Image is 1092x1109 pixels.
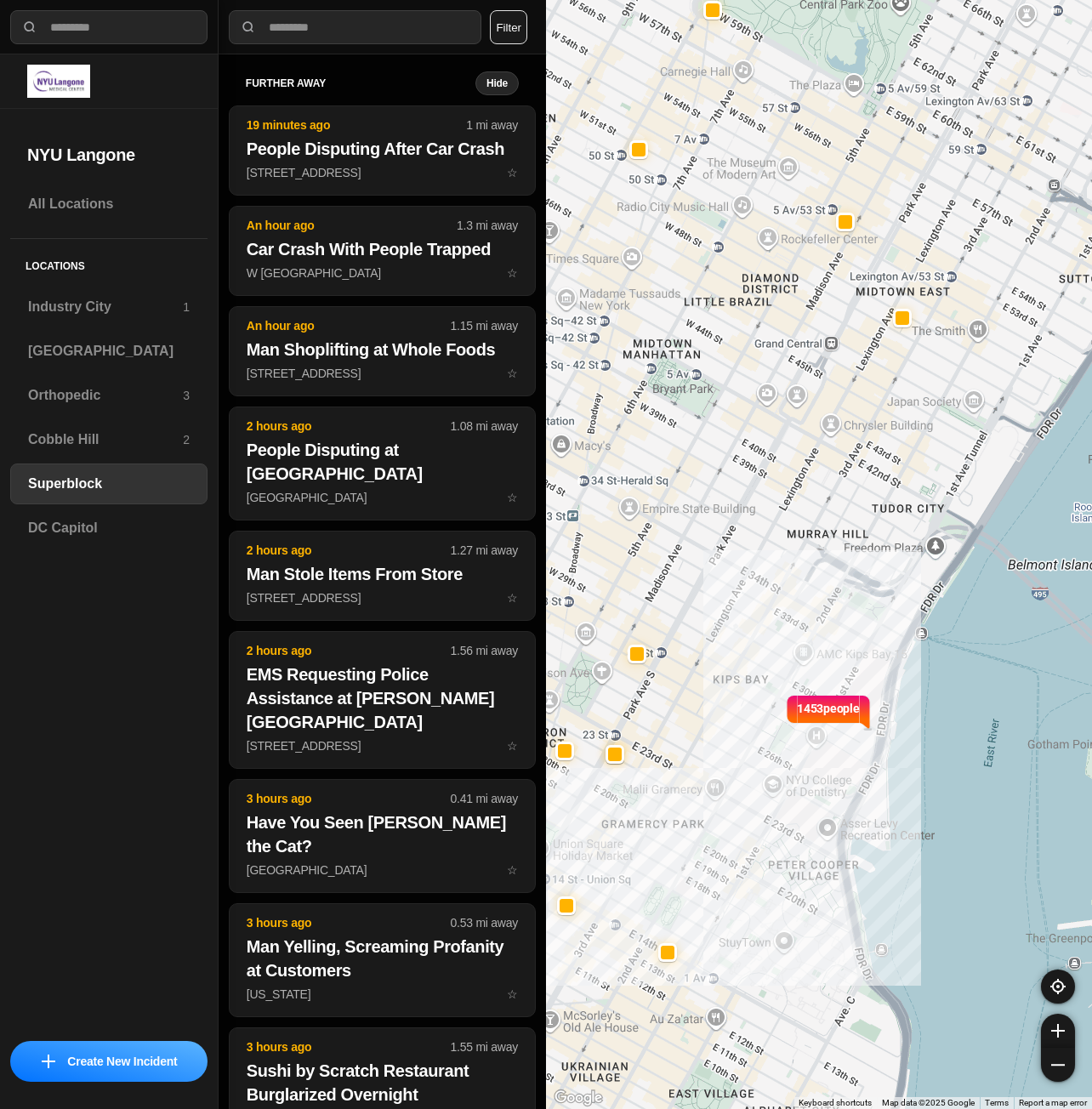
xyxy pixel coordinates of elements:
img: notch [784,693,797,731]
img: search [240,19,257,36]
p: An hour ago [247,317,451,334]
span: star [507,266,518,280]
h5: further away [246,77,475,90]
a: Terms (opens in new tab) [985,1098,1009,1107]
h2: NYU Langone [27,143,191,167]
p: [GEOGRAPHIC_DATA] [247,489,518,506]
a: 3 hours ago0.53 mi awayMan Yelling, Screaming Profanity at Customers[US_STATE]star [229,987,536,1001]
p: 1453 people [797,700,860,737]
h5: Locations [10,239,208,287]
a: 2 hours ago1.56 mi awayEMS Requesting Police Assistance at [PERSON_NAME][GEOGRAPHIC_DATA][STREET_... [229,738,536,753]
a: Report a map error [1019,1098,1087,1107]
a: 19 minutes ago1 mi awayPeople Disputing After Car Crash[STREET_ADDRESS]star [229,165,536,179]
p: 2 [183,431,190,448]
button: recenter [1041,970,1075,1004]
button: 2 hours ago1.27 mi awayMan Stole Items From Store[STREET_ADDRESS]star [229,531,536,621]
span: star [507,739,518,753]
h3: All Locations [28,194,190,214]
a: An hour ago1.15 mi awayMan Shoplifting at Whole Foods[STREET_ADDRESS]star [229,366,536,380]
h3: Cobble Hill [28,429,183,450]
a: 3 hours ago0.41 mi awayHave You Seen [PERSON_NAME] the Cat?[GEOGRAPHIC_DATA]star [229,862,536,877]
h2: People Disputing After Car Crash [247,137,518,161]
p: 3 hours ago [247,1038,451,1055]
p: 1.56 mi away [451,642,518,659]
h2: People Disputing at [GEOGRAPHIC_DATA] [247,438,518,486]
a: [GEOGRAPHIC_DATA] [10,331,208,372]
h3: [GEOGRAPHIC_DATA] [28,341,190,361]
p: 1 [183,299,190,316]
h3: Industry City [28,297,183,317]
p: Create New Incident [67,1053,177,1070]
p: [US_STATE] [247,986,518,1003]
h2: Man Shoplifting at Whole Foods [247,338,518,361]
img: zoom-in [1051,1024,1065,1038]
button: 3 hours ago0.41 mi awayHave You Seen [PERSON_NAME] the Cat?[GEOGRAPHIC_DATA]star [229,779,536,893]
button: Hide [475,71,519,95]
h3: Orthopedic [28,385,183,406]
p: 3 hours ago [247,790,451,807]
button: An hour ago1.15 mi awayMan Shoplifting at Whole Foods[STREET_ADDRESS]star [229,306,536,396]
span: star [507,491,518,504]
a: Orthopedic3 [10,375,208,416]
button: 19 minutes ago1 mi awayPeople Disputing After Car Crash[STREET_ADDRESS]star [229,105,536,196]
img: recenter [1050,979,1066,994]
a: Cobble Hill2 [10,419,208,460]
span: star [507,367,518,380]
a: Industry City1 [10,287,208,327]
img: zoom-out [1051,1058,1065,1072]
button: zoom-out [1041,1048,1075,1082]
h3: Superblock [28,474,190,494]
h2: EMS Requesting Police Assistance at [PERSON_NAME][GEOGRAPHIC_DATA] [247,663,518,734]
p: 19 minutes ago [247,117,466,134]
h2: Sushi by Scratch Restaurant Burglarized Overnight [247,1059,518,1106]
button: An hour ago1.3 mi awayCar Crash With People TrappedW [GEOGRAPHIC_DATA]star [229,206,536,296]
h2: Have You Seen [PERSON_NAME] the Cat? [247,810,518,858]
a: DC Capitol [10,508,208,549]
p: [STREET_ADDRESS] [247,164,518,181]
p: 0.41 mi away [451,790,518,807]
p: 2 hours ago [247,542,451,559]
h3: DC Capitol [28,518,190,538]
p: 0.53 mi away [451,914,518,931]
button: 2 hours ago1.08 mi awayPeople Disputing at [GEOGRAPHIC_DATA][GEOGRAPHIC_DATA]star [229,407,536,520]
p: 1.55 mi away [451,1038,518,1055]
p: [STREET_ADDRESS] [247,737,518,754]
button: Filter [490,10,527,44]
span: star [507,987,518,1001]
p: W [GEOGRAPHIC_DATA] [247,264,518,282]
h2: Car Crash With People Trapped [247,237,518,261]
button: Keyboard shortcuts [799,1097,872,1109]
span: star [507,591,518,605]
img: logo [27,65,90,98]
a: All Locations [10,184,208,225]
button: iconCreate New Incident [10,1041,208,1082]
a: 2 hours ago1.27 mi awayMan Stole Items From Store[STREET_ADDRESS]star [229,590,536,605]
button: 2 hours ago1.56 mi awayEMS Requesting Police Assistance at [PERSON_NAME][GEOGRAPHIC_DATA][STREET_... [229,631,536,769]
p: [STREET_ADDRESS] [247,365,518,382]
a: 2 hours ago1.08 mi awayPeople Disputing at [GEOGRAPHIC_DATA][GEOGRAPHIC_DATA]star [229,490,536,504]
p: 3 [183,387,190,404]
small: Hide [486,77,508,90]
span: Map data ©2025 Google [882,1098,975,1107]
p: 2 hours ago [247,418,451,435]
p: [STREET_ADDRESS] [247,589,518,606]
p: 2 hours ago [247,642,451,659]
p: 1.3 mi away [457,217,518,234]
button: zoom-in [1041,1014,1075,1048]
p: 3 hours ago [247,914,451,931]
button: 3 hours ago0.53 mi awayMan Yelling, Screaming Profanity at Customers[US_STATE]star [229,903,536,1017]
p: 1.27 mi away [451,542,518,559]
span: star [507,863,518,877]
img: search [21,19,38,36]
span: star [507,166,518,179]
a: Superblock [10,464,208,504]
p: 1 mi away [466,117,518,134]
p: An hour ago [247,217,457,234]
h2: Man Stole Items From Store [247,562,518,586]
p: 1.15 mi away [451,317,518,334]
a: Open this area in Google Maps (opens a new window) [550,1087,606,1109]
img: icon [42,1055,55,1068]
p: 1.08 mi away [451,418,518,435]
h2: Man Yelling, Screaming Profanity at Customers [247,935,518,982]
